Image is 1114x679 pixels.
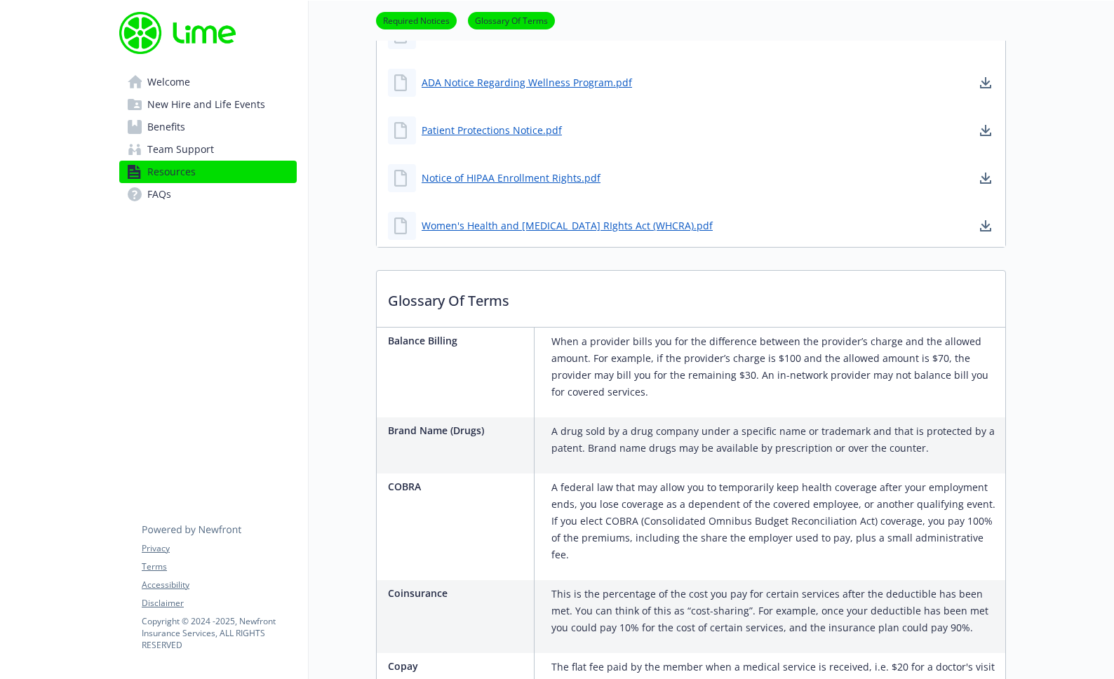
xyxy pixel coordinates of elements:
a: ADA Notice Regarding Wellness Program.pdf [422,75,632,90]
a: Required Notices [376,13,457,27]
p: This is the percentage of the cost you pay for certain services after the deductible has been met... [551,586,1000,636]
a: Accessibility [142,579,296,591]
p: Copay [388,659,528,673]
p: Glossary Of Terms [377,271,1005,323]
a: Resources [119,161,297,183]
a: Terms [142,560,296,573]
a: Welcome [119,71,297,93]
p: Brand Name (Drugs) [388,423,528,438]
a: Notice of HIPAA Enrollment Rights.pdf [422,170,600,185]
p: A federal law that may allow you to temporarily keep health coverage after your employment ends, ... [551,479,1000,563]
a: Women's Health and [MEDICAL_DATA] RIghts Act (WHCRA).pdf [422,218,713,233]
p: COBRA [388,479,528,494]
span: Resources [147,161,196,183]
a: download document [977,122,994,139]
span: Welcome [147,71,190,93]
span: Team Support [147,138,214,161]
a: download document [977,170,994,187]
a: Patient Protections Notice.pdf [422,123,562,137]
p: Coinsurance [388,586,528,600]
span: FAQs [147,183,171,206]
a: FAQs [119,183,297,206]
a: Benefits [119,116,297,138]
a: Privacy [142,542,296,555]
a: download document [977,74,994,91]
span: New Hire and Life Events [147,93,265,116]
span: Benefits [147,116,185,138]
a: Disclaimer [142,597,296,610]
a: New Hire and Life Events [119,93,297,116]
a: download document [977,217,994,234]
a: Team Support [119,138,297,161]
p: Copyright © 2024 - 2025 , Newfront Insurance Services, ALL RIGHTS RESERVED [142,615,296,651]
a: Glossary Of Terms [468,13,555,27]
p: A drug sold by a drug company under a specific name or trademark and that is protected by a paten... [551,423,1000,457]
p: Balance Billing [388,333,528,348]
p: When a provider bills you for the difference between the provider’s charge and the allowed amount... [551,333,1000,401]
